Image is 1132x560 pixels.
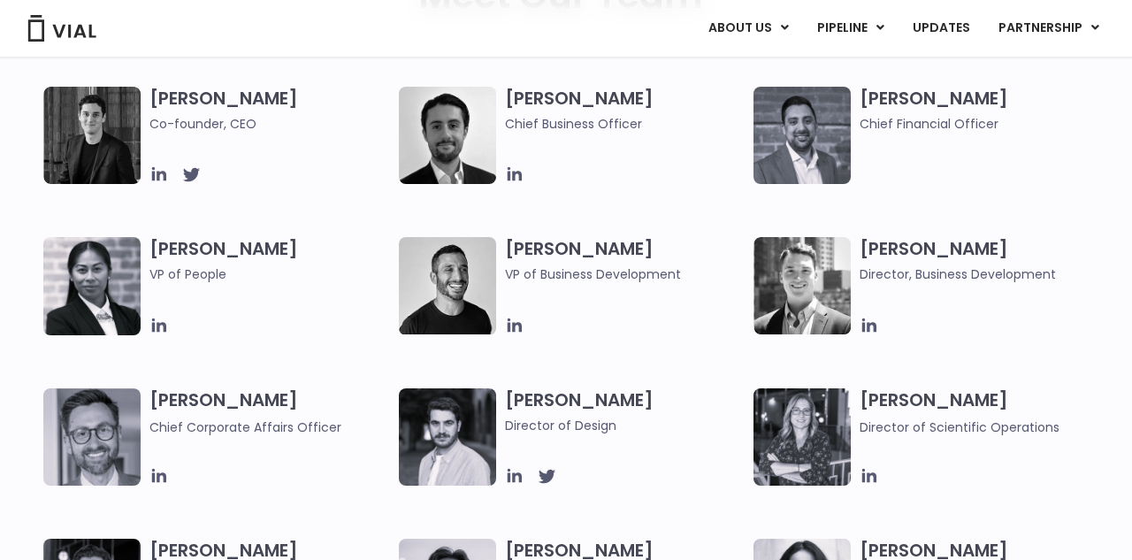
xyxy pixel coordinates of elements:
[753,388,851,486] img: Headshot of smiling woman named Sarah
[399,87,496,184] img: A black and white photo of a man in a suit holding a vial.
[399,237,496,334] img: A black and white photo of a man smiling.
[399,388,496,486] img: Headshot of smiling man named Albert
[803,13,898,43] a: PIPELINEMenu Toggle
[149,388,390,437] h3: [PERSON_NAME]
[753,237,851,334] img: A black and white photo of a smiling man in a suit at ARVO 2023.
[505,87,746,134] h3: [PERSON_NAME]
[860,265,1100,284] span: Director, Business Development
[149,265,390,284] span: VP of People
[149,114,390,134] span: Co-founder, CEO
[860,418,1059,436] span: Director of Scientific Operations
[43,237,141,335] img: Catie
[43,87,141,184] img: A black and white photo of a man in a suit attending a Summit.
[505,416,746,435] span: Director of Design
[149,237,390,310] h3: [PERSON_NAME]
[149,418,341,436] span: Chief Corporate Affairs Officer
[860,114,1100,134] span: Chief Financial Officer
[505,388,746,435] h3: [PERSON_NAME]
[753,87,851,184] img: Headshot of smiling man named Samir
[694,13,802,43] a: ABOUT USMenu Toggle
[505,114,746,134] span: Chief Business Officer
[984,13,1113,43] a: PARTNERSHIPMenu Toggle
[43,388,141,486] img: Paolo-M
[860,388,1100,437] h3: [PERSON_NAME]
[149,87,390,134] h3: [PERSON_NAME]
[860,87,1100,134] h3: [PERSON_NAME]
[27,15,97,42] img: Vial Logo
[899,13,983,43] a: UPDATES
[860,237,1100,284] h3: [PERSON_NAME]
[505,265,746,284] span: VP of Business Development
[505,237,746,284] h3: [PERSON_NAME]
